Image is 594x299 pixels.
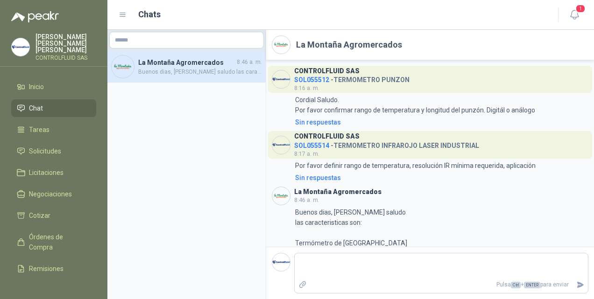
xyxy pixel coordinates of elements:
span: SOL055514 [294,142,329,149]
img: Company Logo [272,253,290,271]
img: Company Logo [272,36,290,54]
span: 1 [575,4,586,13]
span: Inicio [29,82,44,92]
a: Inicio [11,78,96,96]
h1: Chats [138,8,161,21]
span: Chat [29,103,43,113]
p: Por favor definir rango de temperatura, resolución IR mínima requerida, aplicación [295,160,536,171]
button: 1 [566,7,583,23]
span: Tareas [29,125,49,135]
a: Sin respuestas [293,117,588,127]
img: Company Logo [12,38,29,56]
label: Adjuntar archivos [295,277,311,293]
a: Solicitudes [11,142,96,160]
a: Órdenes de Compra [11,228,96,256]
span: Cotizar [29,210,50,221]
span: 8:46 a. m. [237,58,262,67]
img: Company Logo [272,136,290,154]
span: Licitaciones [29,167,64,178]
h4: La Montaña Agromercados [138,57,235,68]
img: Company Logo [112,56,134,78]
span: 8:46 a. m. [294,197,319,203]
span: Ctrl [511,282,521,288]
h3: La Montaña Agromercados [294,189,382,195]
img: Company Logo [272,70,290,88]
a: Cotizar [11,207,96,224]
span: ENTER [524,282,540,288]
a: Chat [11,99,96,117]
span: Solicitudes [29,146,61,156]
h3: CONTROLFLUID SAS [294,69,360,74]
button: Enviar [573,277,588,293]
span: Negociaciones [29,189,72,199]
span: 8:17 a. m. [294,151,319,157]
span: Órdenes de Compra [29,232,87,252]
img: Logo peakr [11,11,59,22]
span: Remisiones [29,264,64,274]
div: Sin respuestas [295,173,341,183]
div: Sin respuestas [295,117,341,127]
h3: CONTROLFLUID SAS [294,134,360,139]
span: Buenos dias, [PERSON_NAME] saludo las caracteristicas son: Termómetro de [GEOGRAPHIC_DATA] - [GEO... [138,68,262,76]
p: CONTROLFLUID SAS [35,55,96,61]
h2: La Montaña Agromercados [296,38,402,51]
p: Pulsa + para enviar [311,277,573,293]
img: Company Logo [272,187,290,205]
a: Sin respuestas [293,173,588,183]
a: Licitaciones [11,164,96,181]
span: SOL055512 [294,76,329,83]
p: [PERSON_NAME] [PERSON_NAME] [PERSON_NAME] [35,34,96,53]
a: Remisiones [11,260,96,278]
span: 8:16 a. m. [294,85,319,91]
p: Cordial Saludo. Por favor confirmar rango de temperatura y longitud del punzón. Digitál o análogo [295,95,535,115]
h4: - TERMOMETRO INFRAROJO LASER INDUSTRIAL [294,139,479,148]
a: Company LogoLa Montaña Agromercados8:46 a. m.Buenos dias, [PERSON_NAME] saludo las caracteristica... [107,51,266,83]
a: Negociaciones [11,185,96,203]
h4: - TERMOMETRO PUNZON [294,74,410,83]
a: Tareas [11,121,96,139]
